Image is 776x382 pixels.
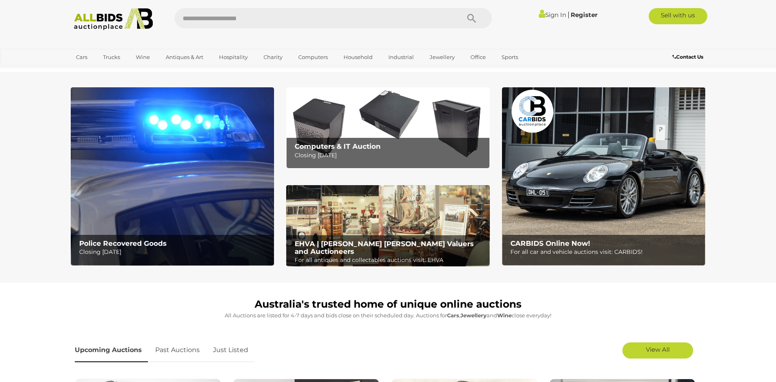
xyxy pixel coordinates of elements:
a: View All [622,342,693,359]
a: Computers [293,51,333,64]
a: [GEOGRAPHIC_DATA] [71,64,139,77]
img: EHVA | Evans Hastings Valuers and Auctioneers [286,185,489,267]
p: Closing [DATE] [295,150,485,160]
a: Sell with us [649,8,707,24]
img: Allbids.com.au [70,8,157,30]
b: Computers & IT Auction [295,142,381,150]
button: Search [451,8,492,28]
img: Police Recovered Goods [71,87,274,266]
span: | [567,10,569,19]
a: Just Listed [207,338,254,362]
span: View All [646,346,670,353]
a: Office [465,51,491,64]
p: For all antiques and collectables auctions visit: EHVA [295,255,485,265]
img: Computers & IT Auction [286,87,489,169]
a: Wine [131,51,155,64]
b: Contact Us [673,54,703,60]
a: Sign In [539,11,566,19]
a: Contact Us [673,53,705,61]
a: Computers & IT Auction Computers & IT Auction Closing [DATE] [286,87,489,169]
a: Household [338,51,378,64]
b: Police Recovered Goods [79,239,167,247]
a: Hospitality [214,51,253,64]
strong: Jewellery [460,312,487,319]
a: Jewellery [424,51,460,64]
h1: Australia's trusted home of unique online auctions [75,299,701,310]
img: CARBIDS Online Now! [502,87,705,266]
a: CARBIDS Online Now! CARBIDS Online Now! For all car and vehicle auctions visit: CARBIDS! [502,87,705,266]
strong: Cars [447,312,459,319]
a: Trucks [98,51,125,64]
strong: Wine [497,312,512,319]
a: Register [571,11,597,19]
a: Charity [258,51,288,64]
p: Closing [DATE] [79,247,270,257]
a: Sports [496,51,523,64]
p: For all car and vehicle auctions visit: CARBIDS! [510,247,701,257]
a: Cars [71,51,93,64]
p: All Auctions are listed for 4-7 days and bids close on their scheduled day. Auctions for , and cl... [75,311,701,320]
a: EHVA | Evans Hastings Valuers and Auctioneers EHVA | [PERSON_NAME] [PERSON_NAME] Valuers and Auct... [286,185,489,267]
a: Upcoming Auctions [75,338,148,362]
b: EHVA | [PERSON_NAME] [PERSON_NAME] Valuers and Auctioneers [295,240,474,255]
a: Industrial [383,51,419,64]
a: Police Recovered Goods Police Recovered Goods Closing [DATE] [71,87,274,266]
a: Past Auctions [149,338,206,362]
a: Antiques & Art [160,51,209,64]
b: CARBIDS Online Now! [510,239,590,247]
